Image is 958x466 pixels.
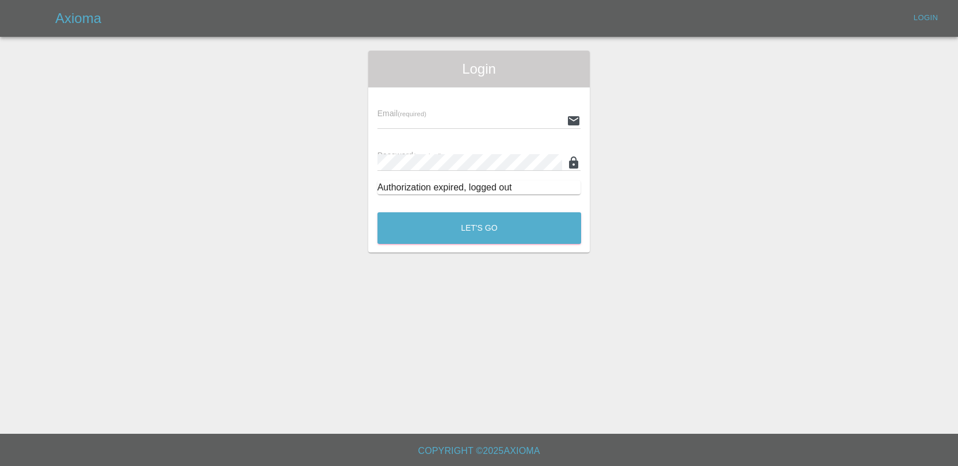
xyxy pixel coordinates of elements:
h5: Axioma [55,9,101,28]
span: Login [377,60,581,78]
div: Authorization expired, logged out [377,181,581,194]
small: (required) [413,152,442,159]
h6: Copyright © 2025 Axioma [9,443,949,459]
span: Password [377,151,442,160]
button: Let's Go [377,212,581,244]
a: Login [907,9,944,27]
span: Email [377,109,426,118]
small: (required) [398,110,426,117]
